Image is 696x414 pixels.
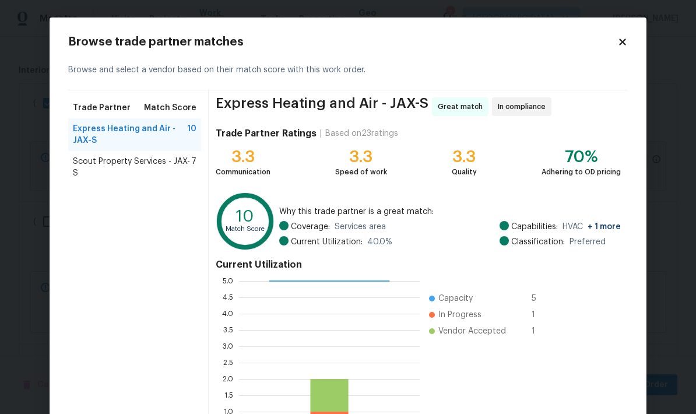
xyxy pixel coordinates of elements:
div: Based on 23 ratings [325,128,398,139]
text: 4.0 [222,310,233,317]
span: 40.0 % [367,236,392,248]
h4: Current Utilization [216,259,621,271]
span: Express Heating and Air - JAX-S [216,97,428,116]
div: 3.3 [335,151,387,163]
span: 1 [532,309,550,321]
span: Why this trade partner is a great match: [279,206,621,217]
text: 4.5 [223,294,233,301]
text: 10 [236,208,254,224]
span: Scout Property Services - JAX-S [73,156,191,179]
text: 2.5 [223,359,233,366]
span: Vendor Accepted [438,325,506,337]
span: Match Score [144,102,196,114]
div: 70% [542,151,621,163]
div: 3.3 [216,151,270,163]
span: Preferred [570,236,606,248]
text: 1.5 [224,392,233,399]
div: 3.3 [452,151,477,163]
text: 3.5 [223,327,233,334]
h2: Browse trade partner matches [68,36,617,48]
span: Current Utilization: [291,236,363,248]
h4: Trade Partner Ratings [216,128,317,139]
div: Communication [216,166,270,178]
span: Capacity [438,293,473,304]
span: Express Heating and Air - JAX-S [73,123,187,146]
span: 10 [187,123,196,146]
span: Great match [438,101,487,113]
span: Services area [335,221,386,233]
span: 1 [532,325,550,337]
span: 5 [532,293,550,304]
span: Classification: [511,236,565,248]
span: In Progress [438,309,481,321]
text: 5.0 [223,278,233,285]
div: Speed of work [335,166,387,178]
span: HVAC [563,221,621,233]
span: In compliance [498,101,550,113]
text: 3.0 [223,343,233,350]
text: Match Score [226,226,265,232]
span: Coverage: [291,221,330,233]
div: Quality [452,166,477,178]
span: Trade Partner [73,102,131,114]
span: 7 [191,156,196,179]
span: Capabilities: [511,221,558,233]
div: Browse and select a vendor based on their match score with this work order. [68,50,628,90]
text: 2.0 [223,376,233,383]
span: + 1 more [588,223,621,231]
div: Adhering to OD pricing [542,166,621,178]
div: | [317,128,325,139]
